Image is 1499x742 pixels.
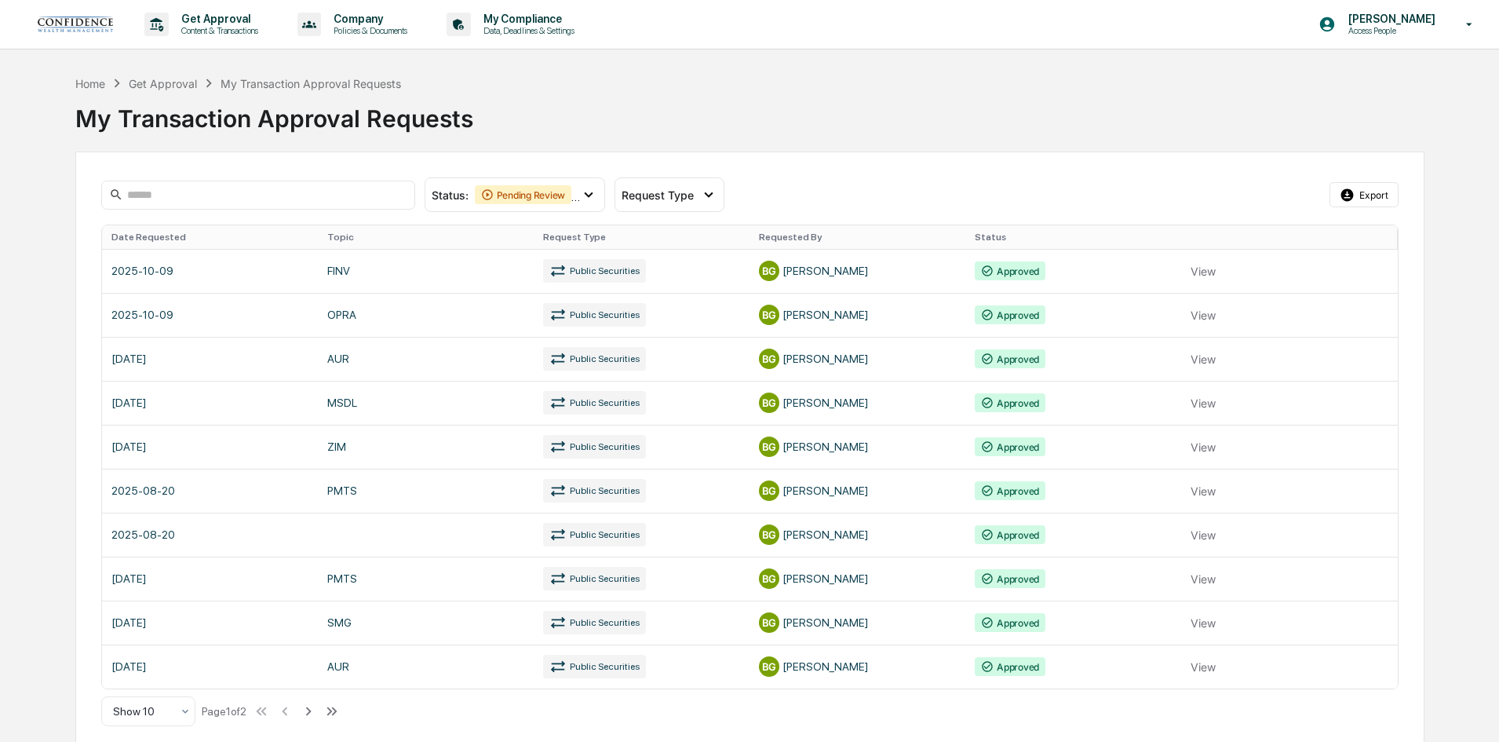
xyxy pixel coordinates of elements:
th: Status [965,225,1181,249]
iframe: Open customer support [1449,690,1491,733]
div: Page 1 of 2 [202,705,246,718]
th: Request Type [534,225,749,249]
p: Content & Transactions [169,25,266,36]
div: Get Approval [129,77,197,90]
th: Topic [318,225,534,249]
span: Status : [432,188,469,202]
div: Home [75,77,105,90]
th: Requested By [749,225,965,249]
div: My Transaction Approval Requests [75,92,1424,133]
div: My Transaction Approval Requests [221,77,401,90]
th: Date Requested [102,225,318,249]
p: Company [321,13,415,25]
p: Access People [1336,25,1443,36]
p: Get Approval [169,13,266,25]
p: [PERSON_NAME] [1336,13,1443,25]
span: Request Type [622,188,694,202]
button: Export [1329,182,1399,207]
p: My Compliance [471,13,582,25]
p: Policies & Documents [321,25,415,36]
img: logo [38,16,113,32]
p: Data, Deadlines & Settings [471,25,582,36]
div: Pending Review [475,185,572,204]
